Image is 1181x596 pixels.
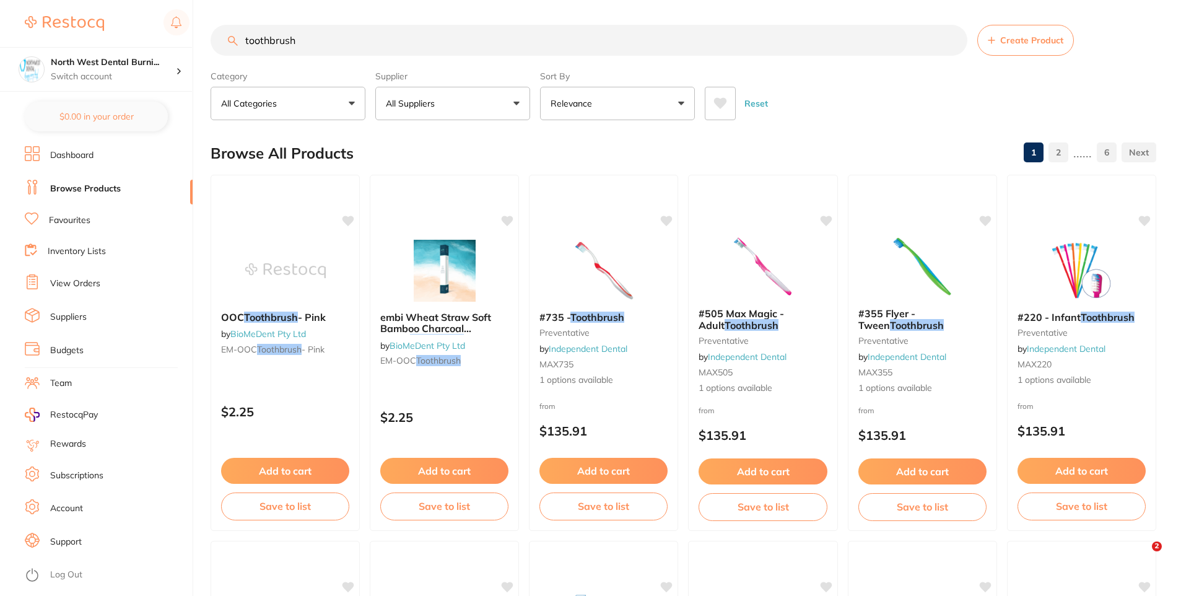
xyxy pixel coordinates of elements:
[699,336,827,346] small: preventative
[48,245,106,258] a: Inventory Lists
[410,334,464,346] em: Toothbrush
[539,328,668,338] small: preventative
[1018,493,1146,520] button: Save to list
[1097,140,1117,165] a: 6
[25,408,40,422] img: RestocqPay
[858,307,915,331] span: #355 Flyer - Tween
[699,493,827,520] button: Save to list
[858,308,987,331] b: #355 Flyer - Tween Toothbrush
[221,312,349,323] b: OOC Toothbrush - Pink
[725,319,778,331] em: Toothbrush
[221,458,349,484] button: Add to cart
[699,458,827,484] button: Add to cart
[1018,328,1146,338] small: preventative
[1018,359,1052,370] span: MAX220
[380,355,416,366] span: EM-OOC
[50,311,87,323] a: Suppliers
[50,502,83,515] a: Account
[25,566,189,585] button: Log Out
[1018,374,1146,387] span: 1 options available
[221,97,282,110] p: All Categories
[539,401,556,411] span: from
[1018,401,1034,411] span: from
[50,470,103,482] a: Subscriptions
[50,149,94,162] a: Dashboard
[380,493,508,520] button: Save to list
[50,569,82,581] a: Log Out
[244,311,298,323] em: Toothbrush
[539,359,573,370] span: MAX735
[380,311,491,346] span: embi Wheat Straw Soft Bamboo Charcoal Bristle
[221,493,349,520] button: Save to list
[539,374,668,387] span: 1 options available
[49,214,90,227] a: Favourites
[539,312,668,323] b: #735 - Toothbrush
[50,183,121,195] a: Browse Products
[298,311,326,323] span: - Pink
[1000,35,1063,45] span: Create Product
[699,308,827,331] b: #505 Max Magic - Adult Toothbrush
[1018,458,1146,484] button: Add to cart
[699,307,784,331] span: #505 Max Magic - Adult
[540,71,695,82] label: Sort By
[858,351,946,362] span: by
[416,355,461,366] em: Toothbrush
[50,536,82,548] a: Support
[50,344,84,357] a: Budgets
[858,493,987,520] button: Save to list
[699,382,827,395] span: 1 options available
[404,240,485,302] img: embi Wheat Straw Soft Bamboo Charcoal Bristle Toothbrush
[723,236,803,298] img: #505 Max Magic - Adult Toothbrush
[858,367,892,378] span: MAX355
[211,71,365,82] label: Category
[1081,311,1135,323] em: Toothbrush
[699,367,733,378] span: MAX505
[699,406,715,415] span: from
[375,71,530,82] label: Supplier
[51,71,176,83] p: Switch account
[1018,343,1105,354] span: by
[1018,424,1146,438] p: $135.91
[564,240,644,302] img: #735 - Toothbrush
[386,97,440,110] p: All Suppliers
[1024,140,1044,165] a: 1
[551,97,597,110] p: Relevance
[390,340,465,351] a: BioMeDent Pty Ltd
[858,336,987,346] small: preventative
[221,311,244,323] span: OOC
[50,409,98,421] span: RestocqPay
[708,351,787,362] a: Independent Dental
[380,410,508,424] p: $2.25
[858,428,987,442] p: $135.91
[699,428,827,442] p: $135.91
[257,344,302,355] em: Toothbrush
[380,458,508,484] button: Add to cart
[570,311,624,323] em: Toothbrush
[245,240,326,302] img: OOC Toothbrush - Pink
[549,343,627,354] a: Independent Dental
[230,328,306,340] a: BioMeDent Pty Ltd
[741,87,772,120] button: Reset
[19,57,44,82] img: North West Dental Burnie
[25,102,168,131] button: $0.00 in your order
[302,344,325,355] span: - Pink
[539,311,570,323] span: #735 -
[51,56,176,69] h4: North West Dental Burnie
[1018,311,1081,323] span: #220 - Infant
[1073,146,1092,160] p: ......
[25,16,104,31] img: Restocq Logo
[1018,312,1146,323] b: #220 - Infant Toothbrush
[540,87,695,120] button: Relevance
[221,344,257,355] span: EM-OOC
[380,312,508,335] b: embi Wheat Straw Soft Bamboo Charcoal Bristle Toothbrush
[25,9,104,38] a: Restocq Logo
[375,87,530,120] button: All Suppliers
[1048,140,1068,165] a: 2
[211,25,967,56] input: Search Products
[539,493,668,520] button: Save to list
[1127,541,1156,571] iframe: Intercom live chat
[858,382,987,395] span: 1 options available
[539,343,627,354] span: by
[882,236,962,298] img: #355 Flyer - Tween Toothbrush
[25,408,98,422] a: RestocqPay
